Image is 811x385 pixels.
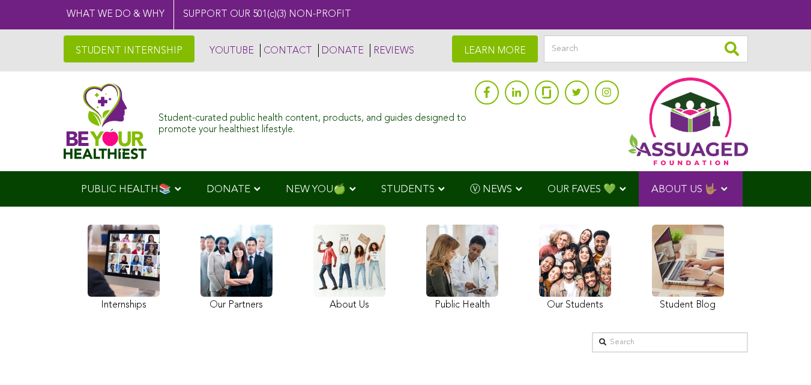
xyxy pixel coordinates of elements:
[207,44,254,57] a: YOUTUBE
[628,77,748,165] img: Assuaged App
[207,184,250,195] span: DONATE
[158,107,468,136] div: Student-curated public health content, products, and guides designed to promote your healthiest l...
[470,184,512,195] span: Ⓥ NEWS
[542,86,550,99] img: glassdoor
[64,171,748,207] div: Navigation Menu
[381,184,435,195] span: STUDENTS
[544,35,748,62] input: Search
[318,44,364,57] a: DONATE
[260,44,312,57] a: CONTACT
[592,332,748,353] input: Search
[452,35,538,62] a: LEARN MORE
[286,184,346,195] span: NEW YOU🍏
[751,327,811,385] iframe: Chat Widget
[64,35,194,62] a: STUDENT INTERNSHIP
[81,184,171,195] span: PUBLIC HEALTH📚
[651,184,717,195] span: ABOUT US 🤟🏽
[547,184,616,195] span: OUR FAVES 💚
[64,83,147,159] img: Assuaged
[370,44,414,57] a: REVIEWS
